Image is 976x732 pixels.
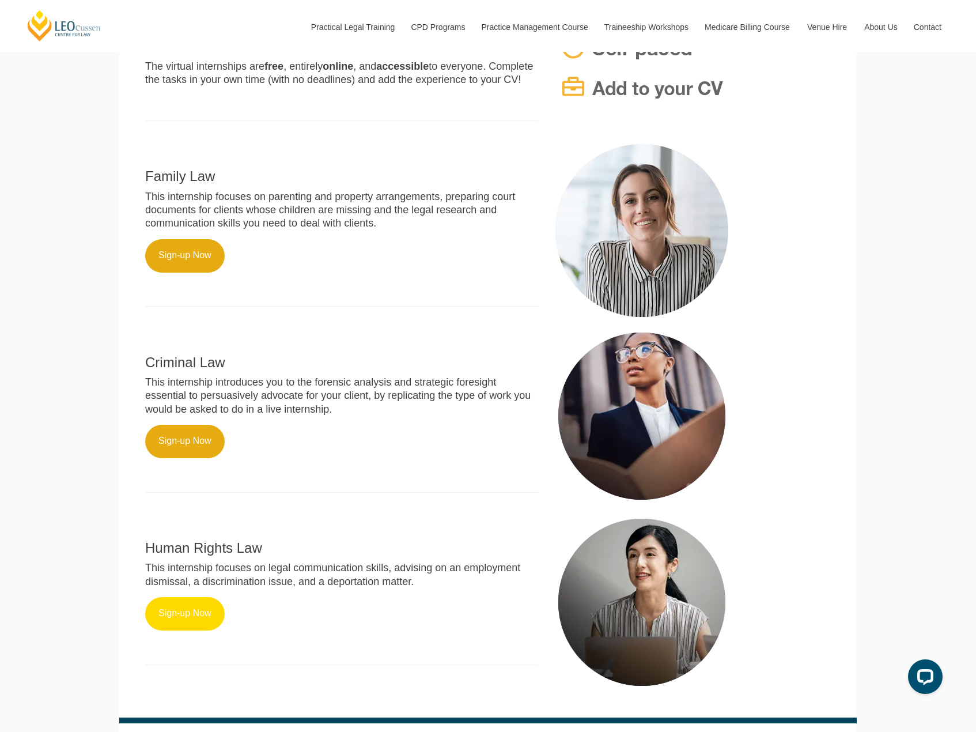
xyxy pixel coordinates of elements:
a: Medicare Billing Course [696,2,799,52]
strong: accessible [376,61,429,72]
a: [PERSON_NAME] Centre for Law [26,9,103,42]
h2: Criminal Law [145,355,538,370]
a: Practice Management Course [473,2,596,52]
strong: online [323,61,353,72]
a: Traineeship Workshops [596,2,696,52]
a: Venue Hire [799,2,856,52]
p: The virtual internships are , entirely , and to everyone. Complete the tasks in your own time (wi... [145,60,538,87]
a: CPD Programs [402,2,472,52]
a: Sign-up Now [145,239,225,273]
strong: free [264,61,283,72]
a: Sign-up Now [145,597,225,631]
a: About Us [856,2,905,52]
a: Contact [905,2,950,52]
a: Sign-up Now [145,425,225,458]
h2: Human Rights Law [145,541,538,556]
p: This internship focuses on parenting and property arrangements, preparing court documents for cli... [145,190,538,231]
h2: Family Law [145,169,538,184]
p: This internship introduces you to the forensic analysis and strategic foresight essential to pers... [145,376,538,416]
a: Practical Legal Training [302,2,403,52]
iframe: LiveChat chat widget [899,655,947,703]
p: This internship focuses on legal communication skills, advising on an employment dismissal, a dis... [145,561,538,588]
